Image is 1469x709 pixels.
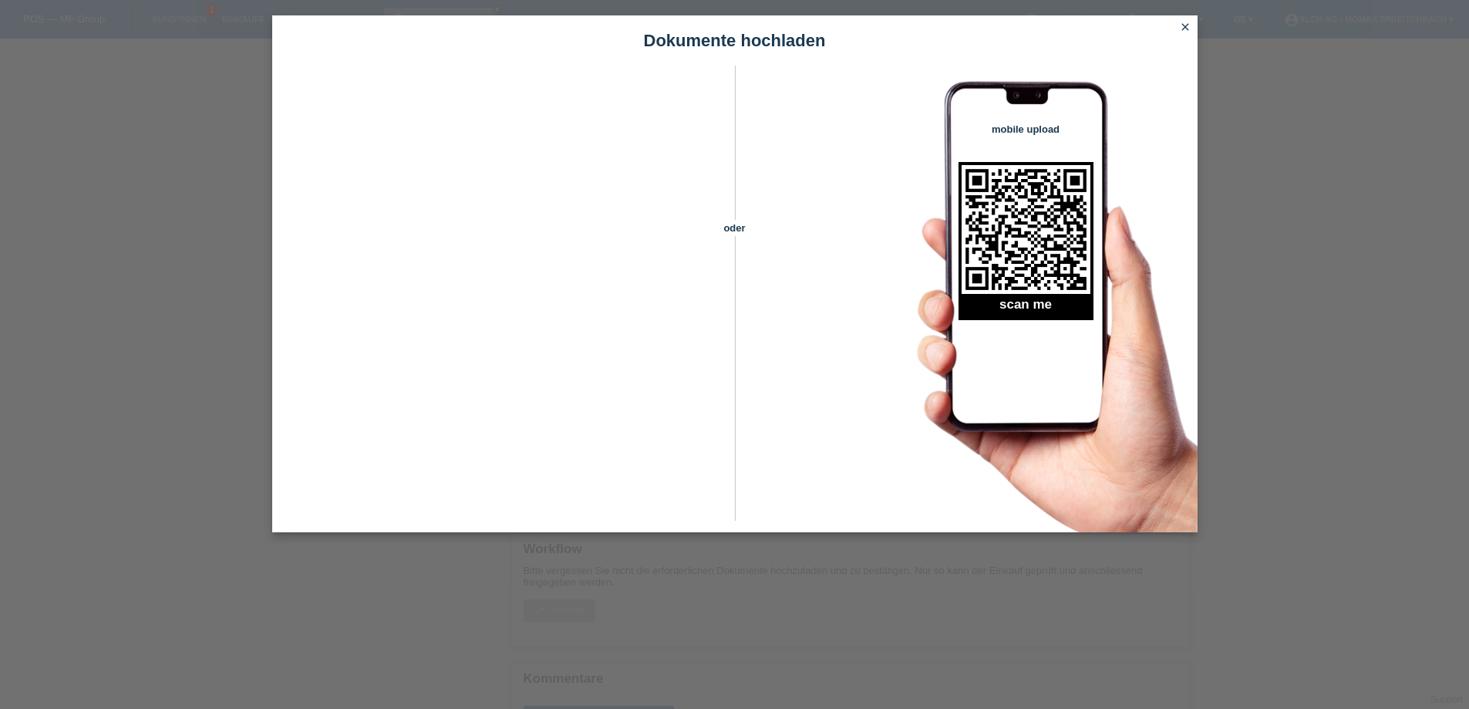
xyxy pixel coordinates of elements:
h2: scan me [959,297,1093,320]
span: oder [708,220,762,236]
i: close [1179,21,1191,33]
a: close [1175,19,1195,37]
h4: mobile upload [959,123,1093,135]
h1: Dokumente hochladen [272,31,1198,50]
iframe: Upload [295,104,708,490]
